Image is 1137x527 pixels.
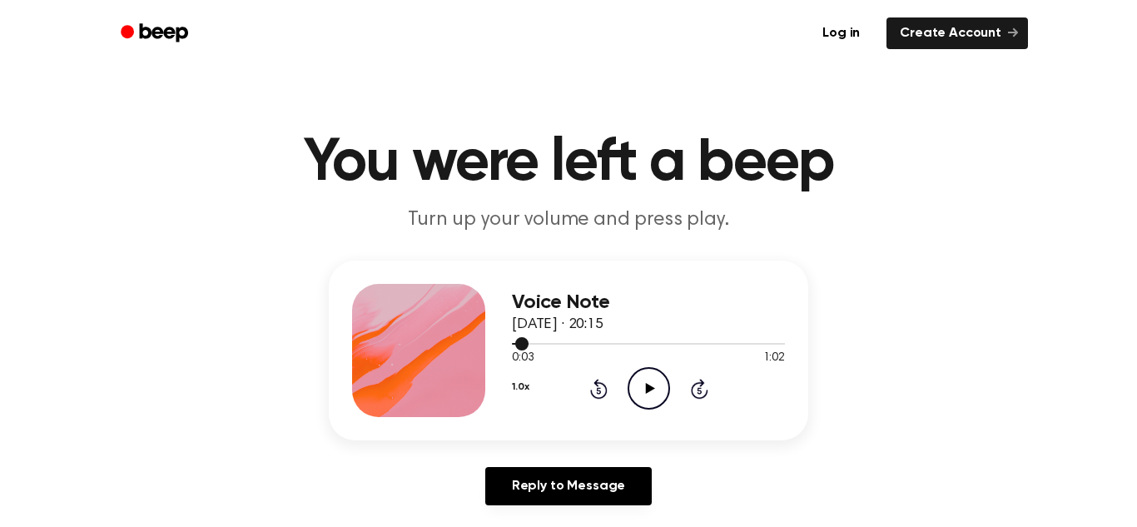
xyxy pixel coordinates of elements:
a: Log in [806,14,876,52]
h3: Voice Note [512,291,785,314]
a: Reply to Message [485,467,652,505]
h1: You were left a beep [142,133,995,193]
a: Beep [109,17,203,50]
span: [DATE] · 20:15 [512,317,603,332]
p: Turn up your volume and press play. [249,206,888,234]
a: Create Account [886,17,1028,49]
span: 1:02 [763,350,785,367]
span: 0:03 [512,350,534,367]
button: 1.0x [512,373,529,401]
